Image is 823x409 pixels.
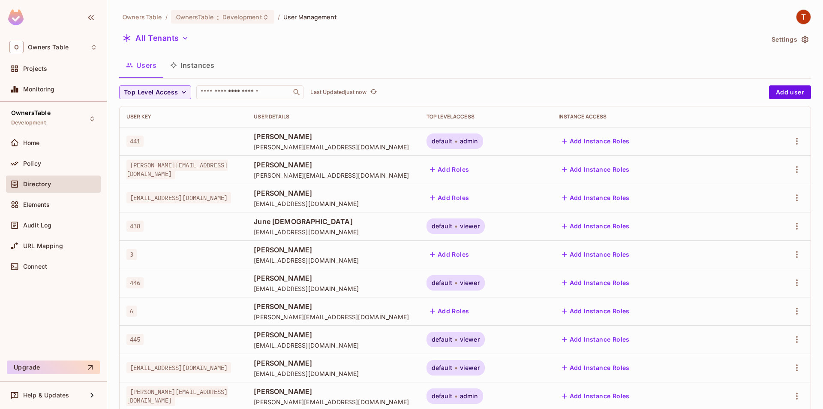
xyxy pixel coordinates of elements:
span: 3 [126,249,137,260]
span: [PERSON_NAME] [254,273,413,283]
span: viewer [460,336,480,343]
span: [PERSON_NAME] [254,387,413,396]
span: Policy [23,160,41,167]
span: [EMAIL_ADDRESS][DOMAIN_NAME] [254,370,413,378]
span: Audit Log [23,222,51,229]
span: 446 [126,277,144,288]
button: Top Level Access [119,85,191,99]
span: [PERSON_NAME] [254,188,413,198]
button: Add Instance Roles [559,361,633,375]
span: Development [222,13,262,21]
span: the active workspace [123,13,162,21]
div: User Key [126,113,240,120]
button: Add Instance Roles [559,333,633,346]
span: URL Mapping [23,242,63,249]
button: Add Instance Roles [559,219,633,233]
button: Add user [769,85,811,99]
span: OwnersTable [176,13,213,21]
div: Top Level Access [427,113,545,120]
span: 445 [126,334,144,345]
button: All Tenants [119,31,192,45]
span: 6 [126,306,137,317]
span: admin [460,393,478,400]
span: [PERSON_NAME][EMAIL_ADDRESS][DOMAIN_NAME] [254,313,413,321]
span: Workspace: Owners Table [28,44,69,51]
button: Add Instance Roles [559,304,633,318]
span: viewer [460,364,480,371]
span: Home [23,139,40,146]
button: Add Roles [427,163,473,176]
span: [EMAIL_ADDRESS][DOMAIN_NAME] [254,200,413,208]
span: [EMAIL_ADDRESS][DOMAIN_NAME] [254,285,413,293]
span: default [432,138,452,145]
span: Click to refresh data [366,87,378,97]
span: [PERSON_NAME][EMAIL_ADDRESS][DOMAIN_NAME] [254,143,413,151]
span: [PERSON_NAME] [254,330,413,339]
span: default [432,393,452,400]
span: [EMAIL_ADDRESS][DOMAIN_NAME] [126,192,231,203]
button: Add Instance Roles [559,134,633,148]
span: User Management [283,13,337,21]
span: viewer [460,279,480,286]
span: 438 [126,221,144,232]
span: default [432,336,452,343]
span: OwnersTable [11,109,51,116]
span: refresh [370,88,377,97]
span: admin [460,138,478,145]
button: Add Roles [427,191,473,205]
span: [PERSON_NAME][EMAIL_ADDRESS][DOMAIN_NAME] [126,160,228,179]
li: / [165,13,168,21]
button: refresh [368,87,378,97]
button: Users [119,55,163,76]
span: [PERSON_NAME] [254,160,413,170]
span: default [432,364,452,371]
div: User Details [254,113,413,120]
button: Add Instance Roles [559,248,633,261]
span: viewer [460,223,480,230]
span: Monitoring [23,86,55,93]
li: / [278,13,280,21]
span: [PERSON_NAME] [254,132,413,141]
span: [PERSON_NAME] [254,245,413,254]
img: TableSteaks Development [796,10,811,24]
span: [EMAIL_ADDRESS][DOMAIN_NAME] [254,341,413,349]
span: Top Level Access [124,87,178,98]
button: Add Instance Roles [559,191,633,205]
span: Help & Updates [23,392,69,399]
span: [EMAIL_ADDRESS][DOMAIN_NAME] [126,362,231,373]
span: Directory [23,181,51,188]
span: June [DEMOGRAPHIC_DATA] [254,217,413,226]
button: Add Instance Roles [559,389,633,403]
span: [PERSON_NAME] [254,302,413,311]
span: 441 [126,136,144,147]
button: Add Roles [427,248,473,261]
span: [PERSON_NAME][EMAIL_ADDRESS][DOMAIN_NAME] [254,171,413,179]
span: O [9,41,24,53]
span: [PERSON_NAME] [254,358,413,368]
button: Add Instance Roles [559,276,633,290]
span: [PERSON_NAME][EMAIL_ADDRESS][DOMAIN_NAME] [126,386,228,406]
span: [EMAIL_ADDRESS][DOMAIN_NAME] [254,228,413,236]
span: default [432,279,452,286]
span: : [216,14,219,21]
button: Add Roles [427,304,473,318]
span: [PERSON_NAME][EMAIL_ADDRESS][DOMAIN_NAME] [254,398,413,406]
button: Instances [163,55,221,76]
div: Instance Access [559,113,754,120]
span: Development [11,119,46,126]
span: default [432,223,452,230]
span: Projects [23,65,47,72]
span: Connect [23,263,47,270]
button: Settings [768,33,811,46]
span: [EMAIL_ADDRESS][DOMAIN_NAME] [254,256,413,264]
button: Add Instance Roles [559,163,633,176]
img: SReyMgAAAABJRU5ErkJggg== [8,9,24,25]
button: Upgrade [7,361,100,374]
span: Elements [23,201,50,208]
p: Last Updated just now [310,89,366,96]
